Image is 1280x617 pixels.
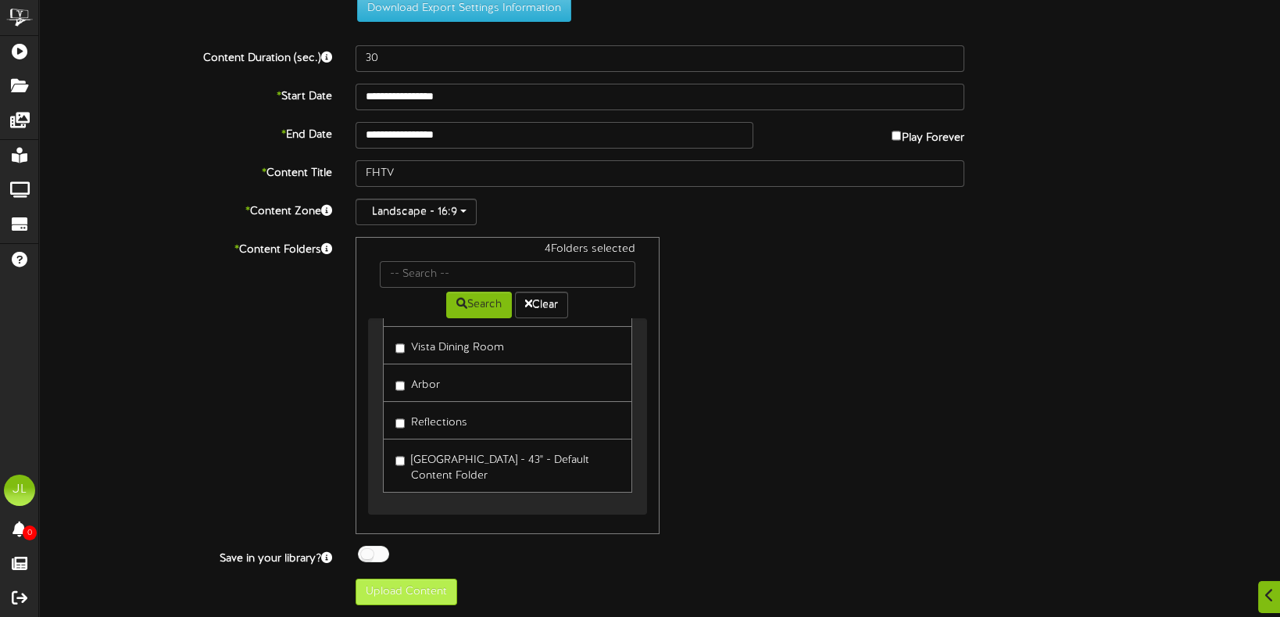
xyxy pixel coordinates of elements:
[892,131,902,141] input: Play Forever
[27,237,344,258] label: Content Folders
[892,122,964,146] label: Play Forever
[395,447,620,484] label: [GEOGRAPHIC_DATA] - 43" - Default Content Folder
[395,343,406,353] input: Vista Dining Room
[395,381,406,391] input: Arbor
[395,335,504,356] label: Vista Dining Room
[395,418,406,429] input: Reflections
[4,475,35,506] div: JL
[27,84,344,105] label: Start Date
[515,292,568,318] button: Clear
[27,199,344,220] label: Content Zone
[23,526,37,540] span: 0
[349,2,571,14] a: Download Export Settings Information
[395,372,440,393] label: Arbor
[356,579,457,605] button: Upload Content
[27,546,344,567] label: Save in your library?
[356,160,964,187] input: Title of this Content
[368,242,648,261] div: 4 Folders selected
[27,160,344,181] label: Content Title
[27,122,344,143] label: End Date
[380,261,636,288] input: -- Search --
[395,410,467,431] label: Reflections
[356,199,477,225] button: Landscape - 16:9
[395,456,406,466] input: [GEOGRAPHIC_DATA] - 43" - Default Content Folder
[27,45,344,66] label: Content Duration (sec.)
[446,292,512,318] button: Search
